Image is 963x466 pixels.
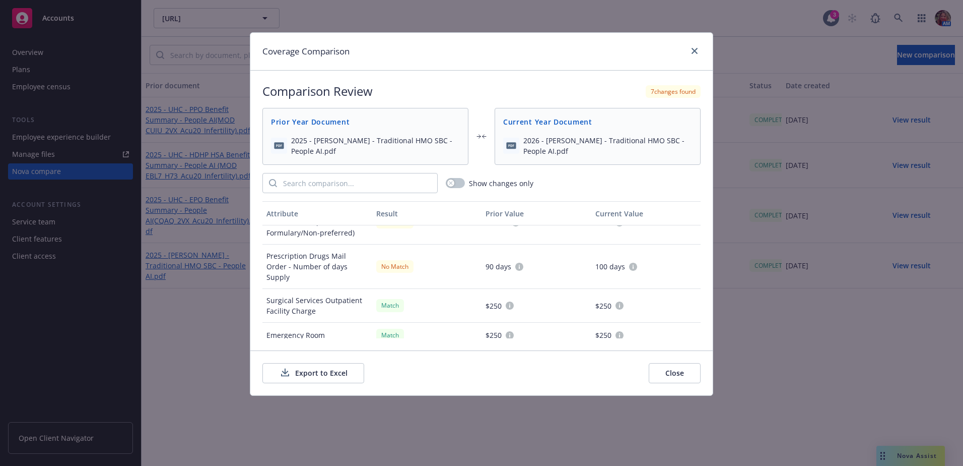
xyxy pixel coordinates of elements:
div: Attribute [266,208,368,219]
span: $250 [486,330,502,340]
span: $250 [595,330,611,340]
span: Show changes only [469,178,533,189]
span: 100 days [595,261,625,272]
span: 2026 - [PERSON_NAME] - Traditional HMO SBC - People AI.pdf [523,135,692,156]
svg: Search [269,179,277,187]
button: Current Value [591,201,701,225]
button: Export to Excel [262,363,364,383]
div: Prescription Drugs Mail Order - Number of days Supply [262,245,372,289]
button: Result [372,201,482,225]
span: $250 [595,301,611,311]
span: Current Year Document [503,116,692,127]
div: Match [376,329,404,341]
div: Result [376,208,478,219]
h1: Coverage Comparison [262,45,350,58]
div: Surgical Services Outpatient Facility Charge [262,289,372,323]
span: 2025 - [PERSON_NAME] - Traditional HMO SBC - People AI.pdf [291,135,460,156]
button: Attribute [262,201,372,225]
div: Current Value [595,208,697,219]
div: No Match [376,260,414,273]
h2: Comparison Review [262,83,373,100]
input: Search comparison... [277,173,437,193]
button: Close [649,363,701,383]
div: Prior Value [486,208,587,219]
a: close [689,45,701,57]
span: 90 days [486,261,511,272]
button: Prior Value [481,201,591,225]
div: 7 changes found [646,85,701,98]
div: Emergency Room [262,323,372,348]
span: $250 [486,301,502,311]
span: Prior Year Document [271,116,460,127]
div: Match [376,299,404,312]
